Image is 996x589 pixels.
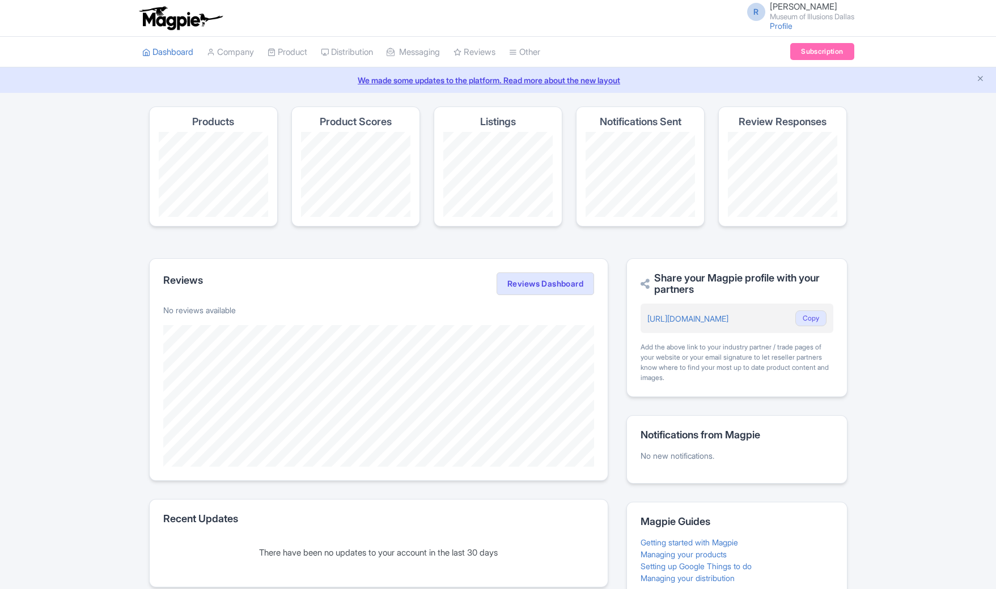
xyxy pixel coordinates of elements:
[480,116,516,127] h4: Listings
[509,37,540,68] a: Other
[268,37,307,68] a: Product
[641,549,727,559] a: Managing your products
[641,450,833,462] p: No new notifications.
[641,429,833,441] h2: Notifications from Magpie
[976,73,985,86] button: Close announcement
[770,21,792,31] a: Profile
[454,37,495,68] a: Reviews
[747,3,765,21] span: R
[641,537,738,547] a: Getting started with Magpie
[740,2,854,20] a: R [PERSON_NAME] Museum of Illusions Dallas
[163,547,595,560] div: There have been no updates to your account in the last 30 days
[641,561,752,571] a: Setting up Google Things to do
[497,272,594,295] a: Reviews Dashboard
[163,304,595,316] p: No reviews available
[641,342,833,383] div: Add the above link to your industry partner / trade pages of your website or your email signature...
[207,37,254,68] a: Company
[600,116,681,127] h4: Notifications Sent
[163,513,595,524] h2: Recent Updates
[790,43,854,60] a: Subscription
[163,275,203,286] h2: Reviews
[142,37,193,68] a: Dashboard
[641,573,735,583] a: Managing your distribution
[7,74,989,86] a: We made some updates to the platform. Read more about the new layout
[320,116,392,127] h4: Product Scores
[795,310,827,326] button: Copy
[387,37,440,68] a: Messaging
[647,314,728,323] a: [URL][DOMAIN_NAME]
[641,272,833,295] h2: Share your Magpie profile with your partners
[770,13,854,20] small: Museum of Illusions Dallas
[770,1,837,12] span: [PERSON_NAME]
[739,116,827,127] h4: Review Responses
[137,6,224,31] img: logo-ab69f6fb50320c5b225c76a69d11143b.png
[321,37,373,68] a: Distribution
[641,516,833,527] h2: Magpie Guides
[192,116,234,127] h4: Products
